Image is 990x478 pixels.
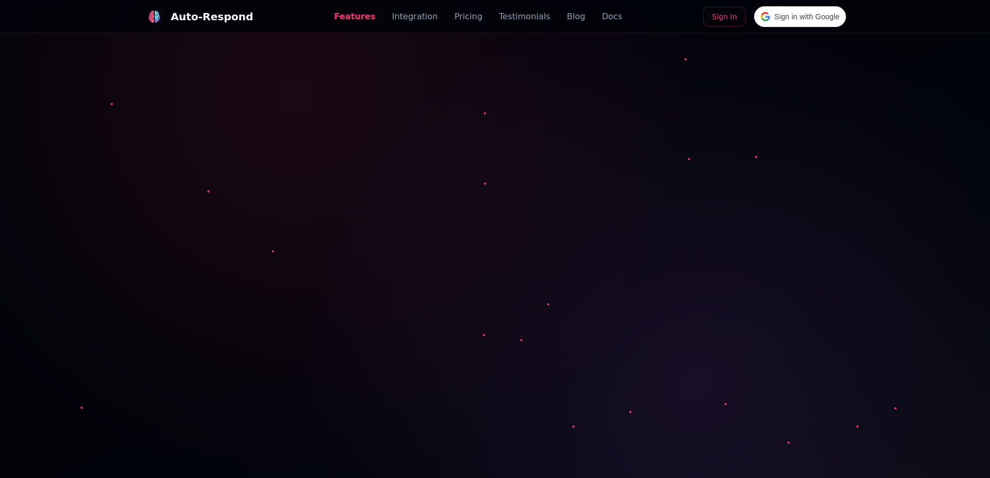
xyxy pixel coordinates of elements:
[454,10,482,23] a: Pricing
[171,9,254,24] div: Auto-Respond
[567,10,585,23] a: Blog
[148,10,160,23] img: Auto-Respond Logo
[703,7,746,27] a: Sign In
[602,10,622,23] a: Docs
[392,10,438,23] a: Integration
[499,10,550,23] a: Testimonials
[774,11,839,22] span: Sign in with Google
[334,10,375,23] a: Features
[144,6,254,27] a: Auto-Respond LogoAuto-Respond
[754,6,846,27] div: Sign in with Google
